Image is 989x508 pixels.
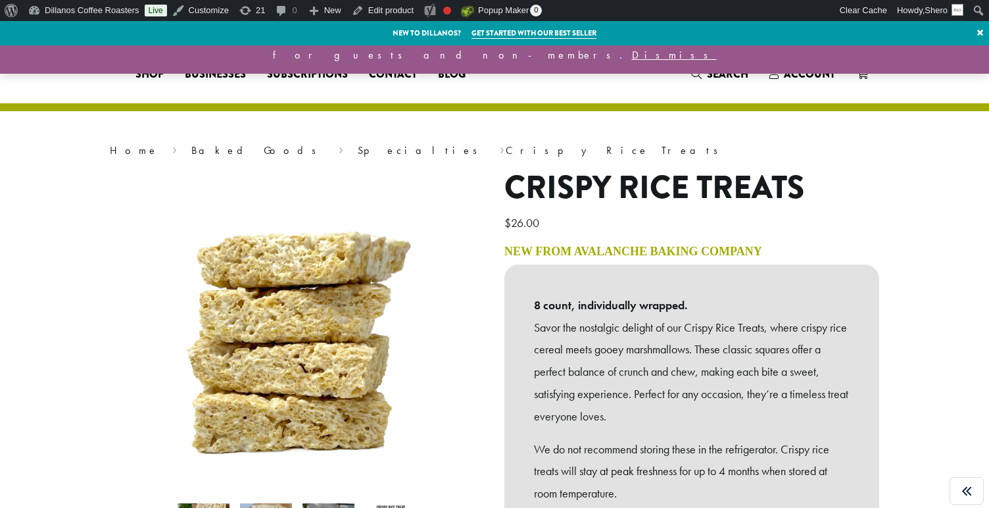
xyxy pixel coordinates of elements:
[339,138,343,159] span: ›
[504,215,543,230] bdi: 26.00
[133,169,462,498] img: Crispy Rice Treats
[438,66,466,83] span: Blog
[534,317,850,428] p: Savor the nostalgic delight of our Crispy Rice Treats, where crispy rice cereal meets gooey marsh...
[471,28,596,39] a: Get started with our best seller
[125,64,174,85] a: Shop
[534,438,850,505] p: We do not recommend storing these in the refrigerator. Crispy rice treats will stay at peak fresh...
[784,66,835,82] span: Account
[500,138,504,159] span: ›
[172,138,177,159] span: ›
[185,66,246,83] span: Businesses
[110,143,158,157] a: Home
[504,169,879,207] h1: Crispy Rice Treats
[145,5,167,16] a: Live
[632,48,717,62] a: Dismiss
[443,7,451,14] div: Focus keyphrase not set
[267,66,348,83] span: Subscriptions
[681,63,759,85] a: Search
[534,294,850,317] b: 8 count, individually wrapped.
[369,66,417,83] span: Contact
[358,143,486,157] a: Specialties
[925,5,948,15] span: Shero
[971,21,989,45] a: ×
[191,143,325,157] a: Baked Goods
[110,143,879,159] nav: Breadcrumb
[707,66,748,82] span: Search
[135,66,164,83] span: Shop
[504,215,511,230] span: $
[530,5,542,16] span: 0
[504,245,762,258] a: New From Avalanche Baking Company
